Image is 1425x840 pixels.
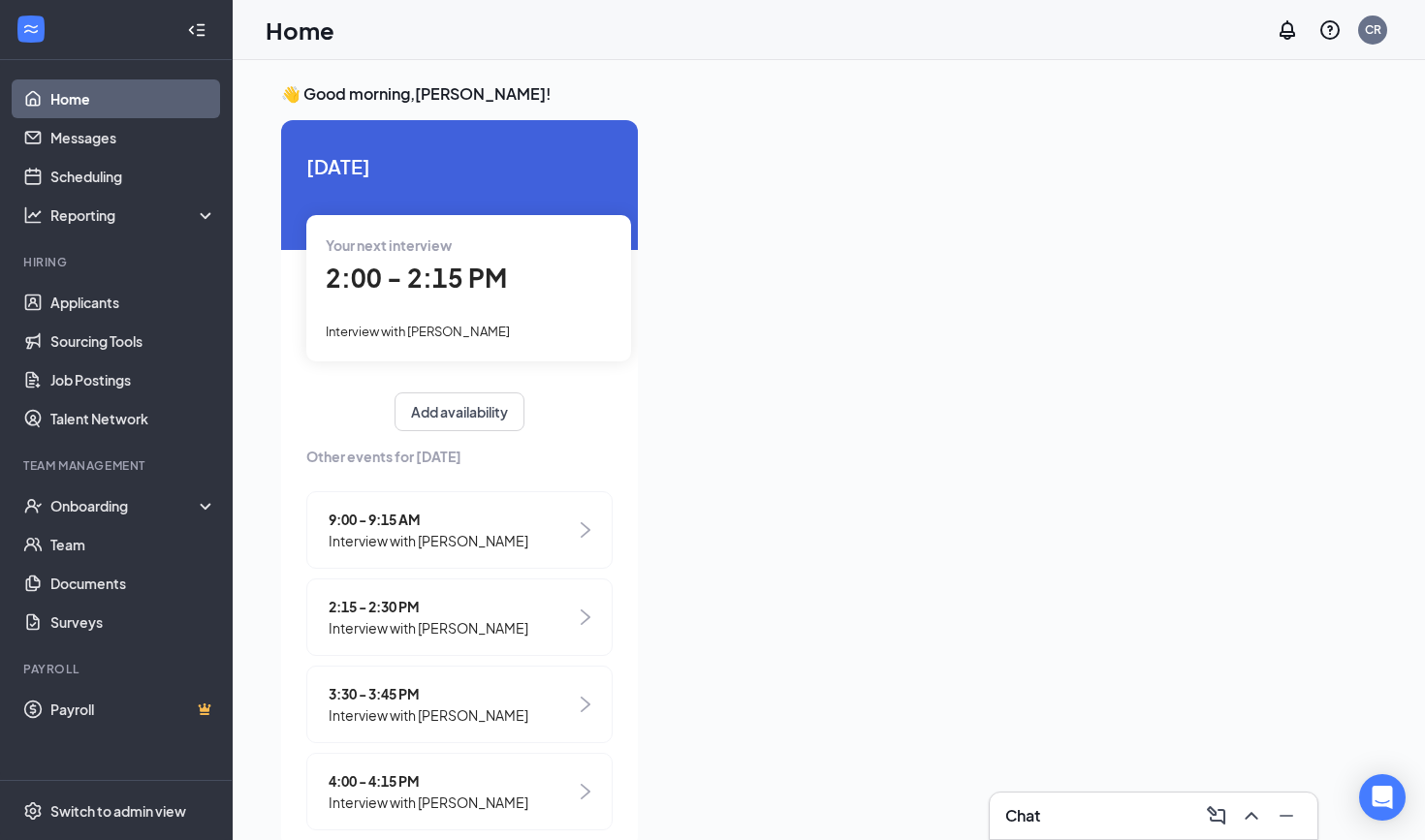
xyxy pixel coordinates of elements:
[50,79,216,118] a: Home
[50,322,216,360] a: Sourcing Tools
[50,801,186,821] div: Switch to admin view
[395,392,524,431] button: Add availability
[50,496,200,515] div: Onboarding
[329,596,528,617] span: 2:15 - 2:30 PM
[329,509,528,530] span: 9:00 - 9:15 AM
[326,262,507,294] span: 2:00 - 2:15 PM
[306,151,613,181] span: [DATE]
[50,564,216,603] a: Documents
[50,157,216,196] a: Scheduling
[329,792,528,813] span: Interview with [PERSON_NAME]
[1359,774,1406,821] div: Open Intercom Messenger
[1275,804,1298,827] svg: Minimize
[329,683,528,704] span: 3:30 - 3:45 PM
[1201,800,1232,831] button: ComposeMessage
[21,19,41,39] svg: WorkstreamLogo
[326,324,510,339] span: Interview with [PERSON_NAME]
[187,20,206,40] svg: Collapse
[1005,805,1040,826] h3: Chat
[329,704,528,726] span: Interview with [PERSON_NAME]
[50,360,216,399] a: Job Postings
[50,399,216,438] a: Talent Network
[266,14,334,47] h1: Home
[329,770,528,792] span: 4:00 - 4:15 PM
[1276,18,1299,42] svg: Notifications
[306,446,613,467] span: Other events for [DATE]
[1240,804,1263,827] svg: ChevronUp
[1318,18,1342,42] svg: QuestionInfo
[326,236,452,254] span: Your next interview
[50,525,216,564] a: Team
[281,83,1377,105] h3: 👋 Good morning, [PERSON_NAME] !
[50,283,216,322] a: Applicants
[50,690,216,729] a: PayrollCrown
[50,205,217,225] div: Reporting
[1271,800,1302,831] button: Minimize
[50,603,216,641] a: Surveys
[23,661,212,677] div: Payroll
[23,254,212,270] div: Hiring
[23,457,212,474] div: Team Management
[1236,800,1267,831] button: ChevronUp
[23,205,43,225] svg: Analysis
[23,496,43,515] svg: UserCheck
[329,530,528,551] span: Interview with [PERSON_NAME]
[50,118,216,157] a: Messages
[1205,804,1228,827] svg: ComposeMessage
[329,617,528,638] span: Interview with [PERSON_NAME]
[23,801,43,821] svg: Settings
[1365,21,1381,38] div: CR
